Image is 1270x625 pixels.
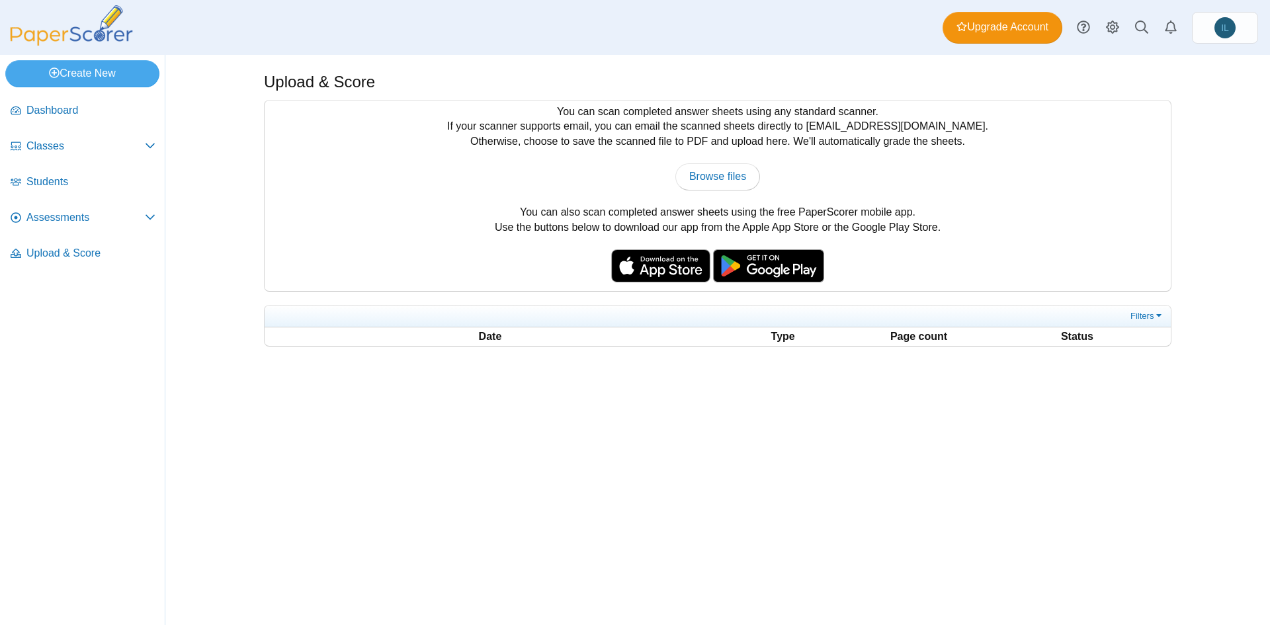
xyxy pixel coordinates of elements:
a: Alerts [1156,13,1185,42]
a: PaperScorer [5,36,138,48]
div: You can scan completed answer sheets using any standard scanner. If your scanner supports email, ... [265,101,1171,291]
span: Upload & Score [26,246,155,261]
th: Date [266,329,714,345]
img: google-play-badge.png [713,249,824,282]
img: apple-store-badge.svg [611,249,710,282]
a: Dashboard [5,95,161,127]
h1: Upload & Score [264,71,375,93]
a: Iara Lovizio [1192,12,1258,44]
a: Browse files [675,163,760,190]
th: Page count [851,329,986,345]
img: PaperScorer [5,5,138,46]
a: Classes [5,131,161,163]
span: Upgrade Account [956,20,1048,34]
a: Filters [1127,310,1167,323]
span: Iara Lovizio [1214,17,1236,38]
th: Type [716,329,850,345]
span: Iara Lovizio [1221,23,1229,32]
span: Assessments [26,210,145,225]
span: Browse files [689,171,746,182]
span: Classes [26,139,145,153]
span: Dashboard [26,103,155,118]
th: Status [988,329,1167,345]
span: Students [26,175,155,189]
a: Create New [5,60,159,87]
a: Students [5,167,161,198]
a: Upload & Score [5,238,161,270]
a: Assessments [5,202,161,234]
a: Upgrade Account [943,12,1062,44]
